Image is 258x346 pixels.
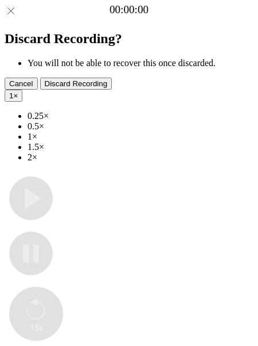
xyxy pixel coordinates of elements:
li: 1× [28,132,253,142]
h2: Discard Recording? [5,31,253,47]
li: You will not be able to recover this once discarded. [28,58,253,68]
li: 1.5× [28,142,253,152]
li: 0.5× [28,121,253,132]
span: 1 [9,91,13,100]
button: Discard Recording [40,78,112,90]
a: 00:00:00 [110,3,148,16]
li: 2× [28,152,253,163]
button: 1× [5,90,22,102]
button: Cancel [5,78,38,90]
li: 0.25× [28,111,253,121]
